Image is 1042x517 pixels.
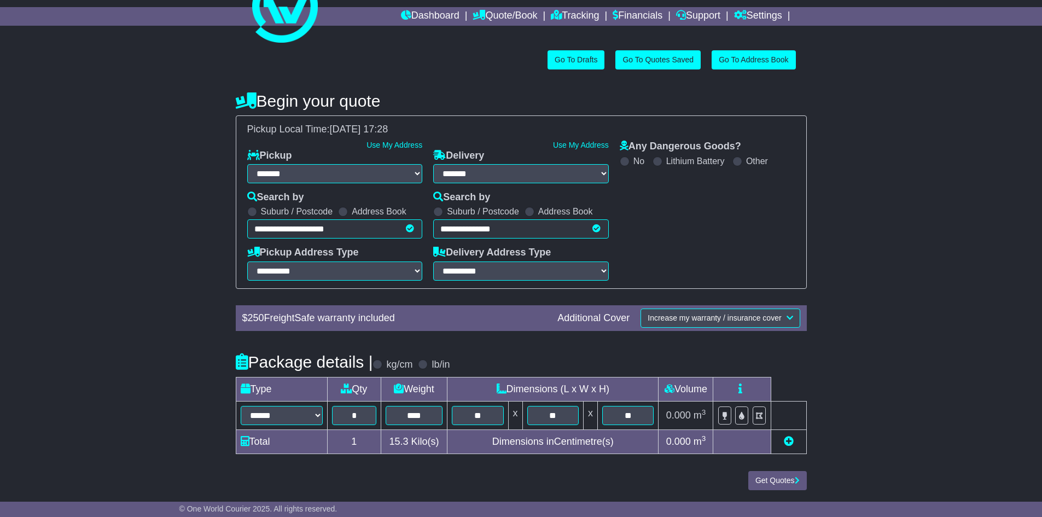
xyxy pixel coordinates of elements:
a: Go To Quotes Saved [615,50,701,69]
td: Type [236,377,327,401]
td: 1 [327,429,381,454]
span: m [694,436,706,447]
a: Financials [613,7,662,26]
button: Increase my warranty / insurance cover [641,309,800,328]
label: Delivery [433,150,484,162]
td: Total [236,429,327,454]
label: Delivery Address Type [433,247,551,259]
td: Dimensions (L x W x H) [447,377,659,401]
a: Dashboard [401,7,459,26]
span: Increase my warranty / insurance cover [648,313,781,322]
button: Get Quotes [748,471,807,490]
label: kg/cm [386,359,412,371]
td: Weight [381,377,447,401]
label: Suburb / Postcode [447,206,519,217]
label: Search by [433,191,490,204]
a: Tracking [551,7,599,26]
td: x [508,401,522,429]
div: $ FreightSafe warranty included [237,312,552,324]
label: Pickup [247,150,292,162]
span: m [694,410,706,421]
label: Any Dangerous Goods? [620,141,741,153]
div: Pickup Local Time: [242,124,801,136]
label: Lithium Battery [666,156,725,166]
div: Additional Cover [552,312,635,324]
a: Go To Drafts [548,50,604,69]
sup: 3 [702,434,706,443]
h4: Package details | [236,353,373,371]
a: Use My Address [366,141,422,149]
td: Kilo(s) [381,429,447,454]
a: Quote/Book [473,7,537,26]
label: Search by [247,191,304,204]
span: 0.000 [666,436,691,447]
td: Qty [327,377,381,401]
span: © One World Courier 2025. All rights reserved. [179,504,337,513]
span: [DATE] 17:28 [330,124,388,135]
a: Go To Address Book [712,50,795,69]
td: x [583,401,597,429]
label: Other [746,156,768,166]
label: Address Book [352,206,406,217]
label: Address Book [538,206,593,217]
a: Settings [734,7,782,26]
span: 250 [248,312,264,323]
label: lb/in [432,359,450,371]
td: Dimensions in Centimetre(s) [447,429,659,454]
h4: Begin your quote [236,92,807,110]
a: Use My Address [553,141,609,149]
a: Support [676,7,720,26]
span: 15.3 [389,436,408,447]
td: Volume [659,377,713,401]
span: 0.000 [666,410,691,421]
label: No [633,156,644,166]
label: Pickup Address Type [247,247,359,259]
sup: 3 [702,408,706,416]
a: Add new item [784,436,794,447]
label: Suburb / Postcode [261,206,333,217]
